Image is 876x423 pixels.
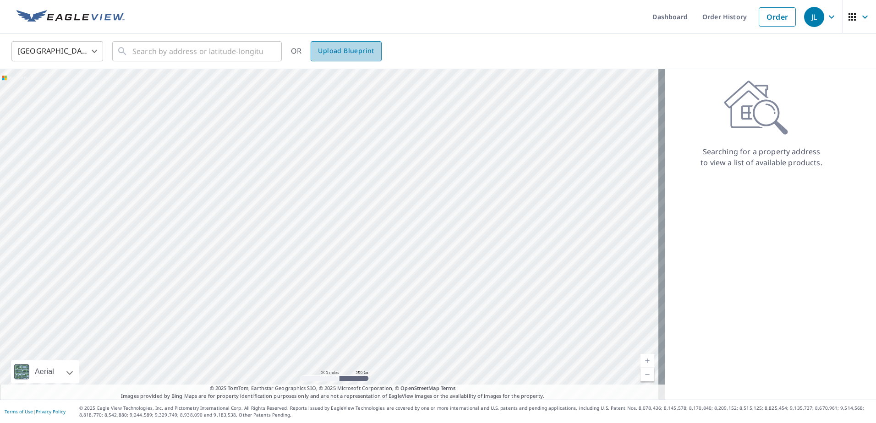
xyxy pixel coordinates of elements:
a: Current Level 5, Zoom Out [641,368,654,381]
img: EV Logo [16,10,125,24]
input: Search by address or latitude-longitude [132,38,263,64]
a: Upload Blueprint [311,41,381,61]
span: Upload Blueprint [318,45,374,57]
a: Terms of Use [5,408,33,415]
a: Order [759,7,796,27]
div: OR [291,41,382,61]
p: © 2025 Eagle View Technologies, Inc. and Pictometry International Corp. All Rights Reserved. Repo... [79,405,871,418]
span: © 2025 TomTom, Earthstar Geographics SIO, © 2025 Microsoft Corporation, © [210,385,456,392]
div: JL [804,7,824,27]
a: Terms [441,385,456,391]
a: OpenStreetMap [400,385,439,391]
a: Current Level 5, Zoom In [641,354,654,368]
div: Aerial [11,360,79,383]
p: Searching for a property address to view a list of available products. [700,146,823,168]
p: | [5,409,66,414]
div: Aerial [32,360,57,383]
div: [GEOGRAPHIC_DATA] [11,38,103,64]
a: Privacy Policy [36,408,66,415]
